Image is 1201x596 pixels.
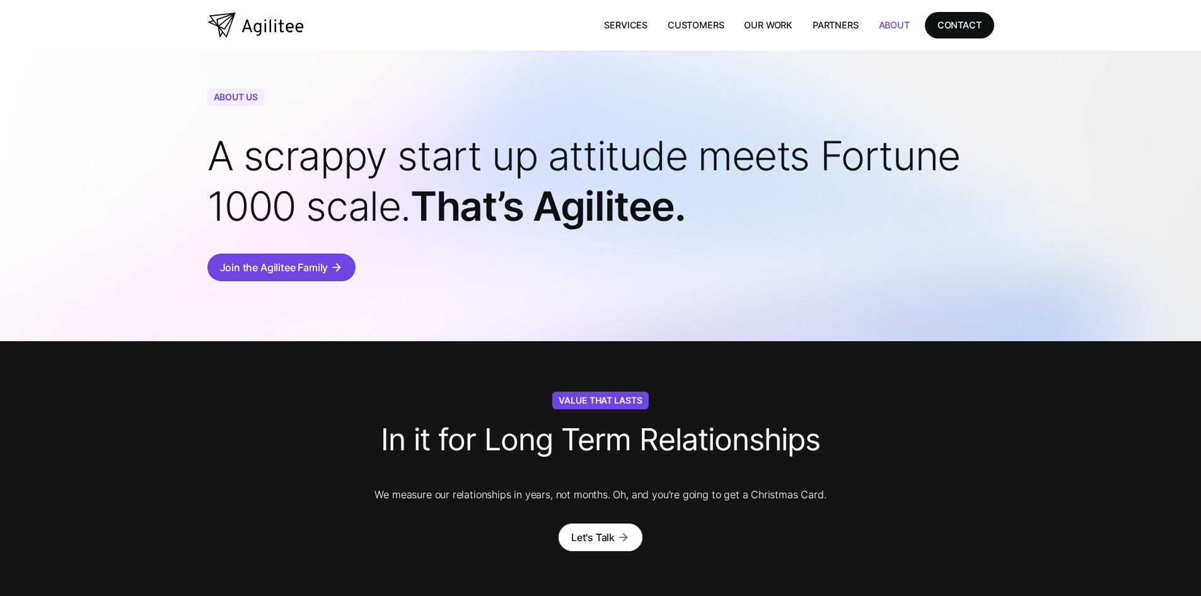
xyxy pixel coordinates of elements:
[658,12,734,38] a: Customers
[803,12,869,38] a: Partners
[559,523,642,551] a: Let's Talkarrow_forward
[552,392,649,409] div: Value That Lasts
[617,531,630,544] div: arrow_forward
[734,12,803,38] a: Our Work
[330,261,343,274] div: arrow_forward
[207,254,356,281] a: Join the Agilitee Familyarrow_forward
[207,131,994,231] h1: That’s Agilitee.
[925,12,994,38] a: CONTACT
[207,88,264,106] div: About Us
[381,412,820,473] h3: In it for Long Term Relationships
[306,486,896,503] p: We measure our relationships in years, not months. Oh, and you’re going to get a Christmas Card.
[869,12,920,38] a: About
[220,259,328,276] div: Join the Agilitee Family
[207,131,960,230] span: A scrappy start up attitude meets Fortune 1000 scale.
[937,17,982,33] div: CONTACT
[207,13,304,38] a: home
[571,529,615,546] div: Let's Talk
[594,12,658,38] a: Services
